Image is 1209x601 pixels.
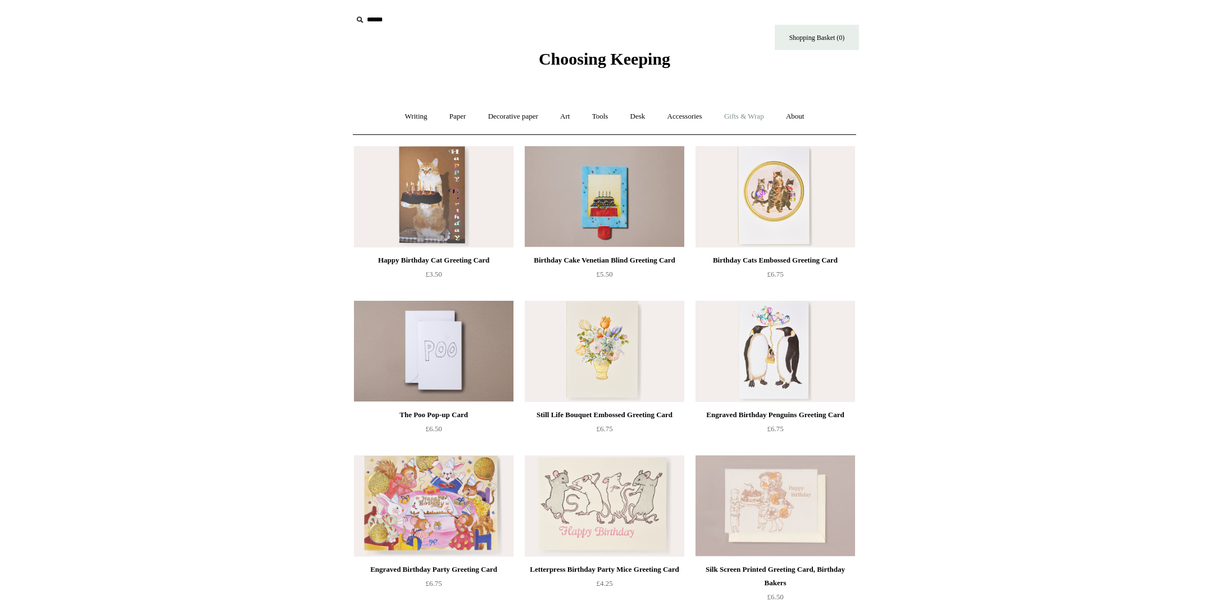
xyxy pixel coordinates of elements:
[525,146,684,247] img: Birthday Cake Venetian Blind Greeting Card
[767,424,783,433] span: £6.75
[425,579,442,588] span: £6.75
[539,58,670,66] a: Choosing Keeping
[596,270,612,278] span: £5.50
[775,25,859,50] a: Shopping Basket (0)
[525,146,684,247] a: Birthday Cake Venetian Blind Greeting Card Birthday Cake Venetian Blind Greeting Card
[696,301,855,402] a: Engraved Birthday Penguins Greeting Card Engraved Birthday Penguins Greeting Card
[698,408,852,422] div: Engraved Birthday Penguins Greeting Card
[528,563,681,576] div: Letterpress Birthday Party Mice Greeting Card
[528,254,681,267] div: Birthday Cake Venetian Blind Greeting Card
[525,455,684,557] img: Letterpress Birthday Party Mice Greeting Card
[354,301,513,402] img: The Poo Pop-up Card
[696,408,855,454] a: Engraved Birthday Penguins Greeting Card £6.75
[776,102,815,132] a: About
[550,102,580,132] a: Art
[478,102,548,132] a: Decorative paper
[696,146,855,247] img: Birthday Cats Embossed Greeting Card
[714,102,774,132] a: Gifts & Wrap
[528,408,681,422] div: Still Life Bouquet Embossed Greeting Card
[696,254,855,300] a: Birthday Cats Embossed Greeting Card £6.75
[354,455,513,557] a: Engraved Birthday Party Greeting Card Engraved Birthday Party Greeting Card
[354,455,513,557] img: Engraved Birthday Party Greeting Card
[525,301,684,402] a: Still Life Bouquet Embossed Greeting Card Still Life Bouquet Embossed Greeting Card
[767,270,783,278] span: £6.75
[354,408,513,454] a: The Poo Pop-up Card £6.50
[357,563,511,576] div: Engraved Birthday Party Greeting Card
[696,301,855,402] img: Engraved Birthday Penguins Greeting Card
[696,455,855,557] a: Silk Screen Printed Greeting Card, Birthday Bakers Silk Screen Printed Greeting Card, Birthday Ba...
[525,455,684,557] a: Letterpress Birthday Party Mice Greeting Card Letterpress Birthday Party Mice Greeting Card
[425,270,442,278] span: £3.50
[439,102,476,132] a: Paper
[539,49,670,68] span: Choosing Keeping
[525,254,684,300] a: Birthday Cake Venetian Blind Greeting Card £5.50
[767,593,783,601] span: £6.50
[357,408,511,422] div: The Poo Pop-up Card
[525,301,684,402] img: Still Life Bouquet Embossed Greeting Card
[657,102,712,132] a: Accessories
[696,455,855,557] img: Silk Screen Printed Greeting Card, Birthday Bakers
[582,102,619,132] a: Tools
[698,254,852,267] div: Birthday Cats Embossed Greeting Card
[698,563,852,590] div: Silk Screen Printed Greeting Card, Birthday Bakers
[395,102,438,132] a: Writing
[354,146,513,247] img: Happy Birthday Cat Greeting Card
[525,408,684,454] a: Still Life Bouquet Embossed Greeting Card £6.75
[596,424,612,433] span: £6.75
[620,102,656,132] a: Desk
[425,424,442,433] span: £6.50
[357,254,511,267] div: Happy Birthday Cat Greeting Card
[354,146,513,247] a: Happy Birthday Cat Greeting Card Happy Birthday Cat Greeting Card
[696,146,855,247] a: Birthday Cats Embossed Greeting Card Birthday Cats Embossed Greeting Card
[354,301,513,402] a: The Poo Pop-up Card The Poo Pop-up Card
[596,579,612,588] span: £4.25
[354,254,513,300] a: Happy Birthday Cat Greeting Card £3.50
